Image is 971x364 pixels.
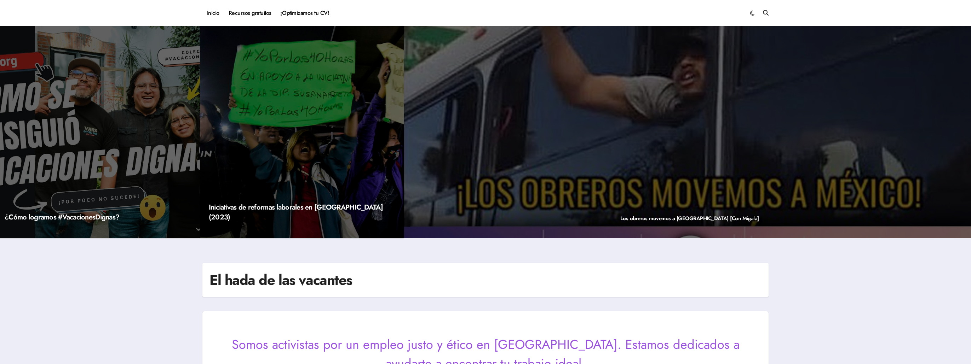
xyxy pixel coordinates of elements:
[276,4,334,23] a: ¡Optimizamos tu CV!
[5,212,119,222] a: ¿Cómo logramos #VacacionesDignas?
[202,4,224,23] a: Inicio
[209,270,352,290] h1: El hada de las vacantes
[620,215,759,222] a: Los obreros movemos a [GEOGRAPHIC_DATA] [Con Migala]
[209,202,383,222] a: Iniciativas de reformas laborales en [GEOGRAPHIC_DATA] (2023)
[224,4,276,23] a: Recursos gratuitos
